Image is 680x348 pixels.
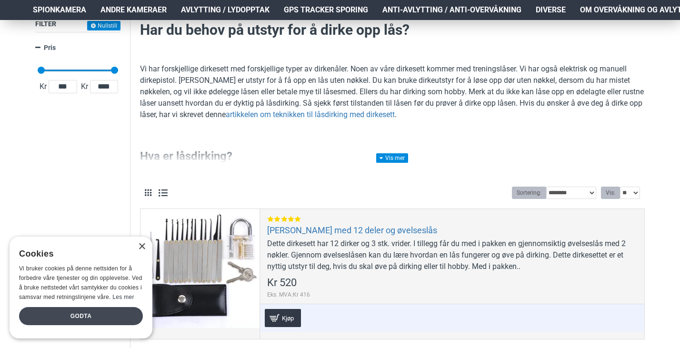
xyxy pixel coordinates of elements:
div: Cookies [19,244,137,264]
label: Sortering: [512,187,546,199]
span: Diverse [536,4,566,16]
p: Vi har forskjellige dirkesett med forskjellige typer av dirkenåler. Noen av våre dirkesett kommer... [140,63,645,120]
span: Kr 520 [267,278,297,288]
span: Anti-avlytting / Anti-overvåkning [382,4,521,16]
h2: Har du behov på utstyr for å dirke opp lås? [140,20,645,40]
div: Close [138,243,145,250]
a: [PERSON_NAME] med 12 deler og øvelseslås [267,225,437,236]
span: Spionkamera [33,4,86,16]
div: Godta [19,307,143,325]
label: Vis: [601,187,620,199]
span: Andre kameraer [100,4,167,16]
h3: Hva er låsdirking? [140,149,645,165]
span: Vi bruker cookies på denne nettsiden for å forbedre våre tjenester og din opplevelse. Ved å bruke... [19,265,142,300]
span: Eks. MVA:Kr 416 [267,290,310,299]
a: artikkelen om teknikken til låsdirking med dirkesett [226,109,395,120]
span: Kr [38,81,49,92]
div: Dette dirkesett har 12 dirker og 3 stk. vrider. I tillegg får du med i pakken en gjennomsiktig øv... [267,238,637,272]
span: Filter [35,20,56,28]
span: GPS Tracker Sporing [284,4,368,16]
span: Avlytting / Lydopptak [181,4,270,16]
a: Pris [35,40,120,56]
button: Nullstill [87,21,120,30]
span: Kjøp [280,315,296,321]
a: Les mer, opens a new window [112,294,134,300]
a: Dirkesett med 12 deler og øvelseslås Dirkesett med 12 deler og øvelseslås [140,209,260,328]
span: Kr [79,81,90,92]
